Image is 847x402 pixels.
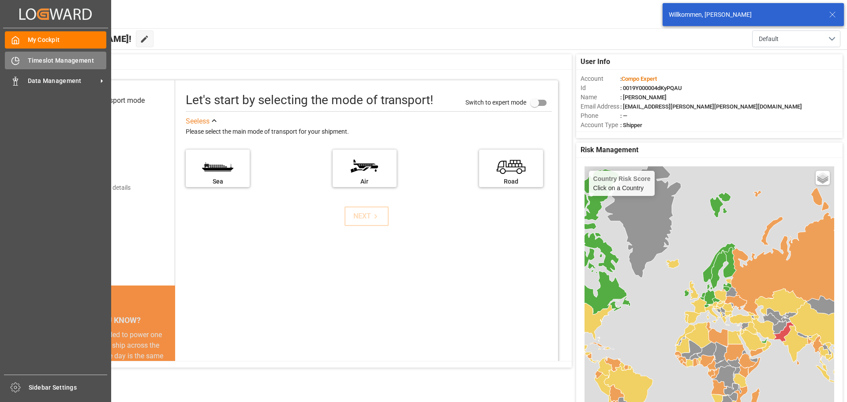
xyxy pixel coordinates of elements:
[581,56,610,67] span: User Info
[581,83,620,93] span: Id
[593,175,651,182] h4: Country Risk Score
[620,122,642,128] span: : Shipper
[28,76,97,86] span: Data Management
[37,30,131,47] span: Hello [PERSON_NAME]!
[58,330,165,393] div: The energy needed to power one large container ship across the ocean in a single day is the same ...
[465,98,526,105] span: Switch to expert mode
[28,56,107,65] span: Timeslot Management
[581,111,620,120] span: Phone
[5,52,106,69] a: Timeslot Management
[581,102,620,111] span: Email Address
[816,171,830,185] a: Layers
[483,177,539,186] div: Road
[581,120,620,130] span: Account Type
[581,145,638,155] span: Risk Management
[186,91,433,109] div: Let's start by selecting the mode of transport!
[5,31,106,49] a: My Cockpit
[48,311,175,330] div: DID YOU KNOW?
[593,175,651,192] div: Click on a Country
[28,35,107,45] span: My Cockpit
[581,74,620,83] span: Account
[29,383,108,392] span: Sidebar Settings
[345,207,389,226] button: NEXT
[186,116,210,127] div: See less
[620,103,802,110] span: : [EMAIL_ADDRESS][PERSON_NAME][PERSON_NAME][DOMAIN_NAME]
[620,94,667,101] span: : [PERSON_NAME]
[622,75,657,82] span: Compo Expert
[669,10,821,19] div: Willkommen, [PERSON_NAME]
[186,127,552,137] div: Please select the main mode of transport for your shipment.
[581,93,620,102] span: Name
[190,177,245,186] div: Sea
[620,85,682,91] span: : 0019Y000004dKyPQAU
[353,211,380,222] div: NEXT
[752,30,840,47] button: open menu
[620,113,627,119] span: : —
[337,177,392,186] div: Air
[759,34,779,44] span: Default
[620,75,657,82] span: :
